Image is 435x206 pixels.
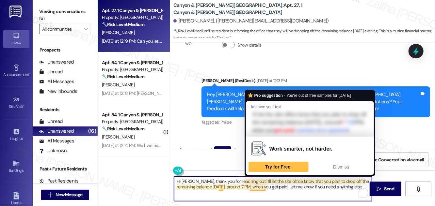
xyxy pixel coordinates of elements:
[201,117,430,127] div: Tagged as:
[102,118,162,125] div: Property: [GEOGRAPHIC_DATA][PERSON_NAME]
[362,153,428,167] button: Share Conversation via email
[29,71,30,76] span: •
[102,7,162,14] div: Apt. 27, 1 Canyon & [PERSON_NAME][GEOGRAPHIC_DATA]
[102,82,135,88] span: [PERSON_NAME]
[41,190,89,200] button: New Message
[377,186,381,192] i: 
[33,106,98,113] div: Residents
[102,38,377,44] div: [DATE] at 12:19 PM: Can you let them front office know that I'll have the rest of my balance drop...
[102,66,162,73] div: Property: [GEOGRAPHIC_DATA][PERSON_NAME]
[39,138,74,144] div: All Messages
[102,59,162,66] div: Apt. 64, 1 Canyon & [PERSON_NAME][GEOGRAPHIC_DATA]
[416,186,421,192] i: 
[185,40,192,47] div: WO
[39,68,63,75] div: Unread
[24,103,24,108] span: •
[23,135,24,140] span: •
[39,78,74,85] div: All Messages
[39,88,77,95] div: New Inbounds
[370,182,401,196] button: Send
[42,24,81,34] input: All communities
[214,146,232,154] div: Question
[173,28,435,42] span: : The resident is informing the office that they will be dropping off the remaining balance [DATE...
[173,28,208,34] strong: 🔧 Risk Level: Medium
[102,111,162,118] div: Apt. 84, 1 Canyon & [PERSON_NAME][GEOGRAPHIC_DATA]
[84,26,88,32] i: 
[366,156,424,163] span: Share Conversation via email
[201,77,430,86] div: [PERSON_NAME] (ResiDesk)
[48,192,53,198] i: 
[39,147,67,154] div: Unknown
[3,158,29,176] a: Buildings
[180,146,409,157] div: [PERSON_NAME]
[102,134,135,140] span: [PERSON_NAME]
[33,166,98,172] div: Past + Future Residents
[56,191,82,198] span: New Message
[174,177,372,201] textarea: To enrich screen reader interactions, please activate Accessibility in Grammarly extension settings
[9,6,23,18] img: ResiDesk Logo
[102,142,314,148] div: [DATE] at 12:14 PM: Well, we need a front glass door on the front of our door but besides that we...
[87,126,98,136] div: (16)
[39,118,63,125] div: Unread
[207,91,420,112] div: Hey [PERSON_NAME], we'd love to know more about your experience at [GEOGRAPHIC_DATA][PERSON_NAME]...
[39,59,74,66] div: Unanswered
[39,7,91,24] label: Viewing conversations for
[173,18,329,24] div: [PERSON_NAME]. ([PERSON_NAME][EMAIL_ADDRESS][DOMAIN_NAME])
[220,119,231,125] span: Praise
[39,178,79,184] div: Past Residents
[102,74,144,80] strong: 🔧 Risk Level: Medium
[3,126,29,144] a: Insights •
[102,22,144,27] strong: 🔧 Risk Level: Medium
[255,77,287,84] div: [DATE] at 12:13 PM
[3,94,29,112] a: Site Visit •
[39,128,74,135] div: Unanswered
[33,47,98,53] div: Prospects
[3,30,29,48] a: Inbox
[173,2,304,16] b: Canyon & [PERSON_NAME][GEOGRAPHIC_DATA]: Apt. 27, 1 Canyon & [PERSON_NAME][GEOGRAPHIC_DATA]
[384,185,395,192] span: Send
[102,14,162,21] div: Property: [GEOGRAPHIC_DATA][PERSON_NAME]
[102,30,135,36] span: [PERSON_NAME]
[102,126,144,132] strong: 🔧 Risk Level: Medium
[233,147,265,154] div: [DATE] at 12:19 PM
[237,42,262,49] label: Show details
